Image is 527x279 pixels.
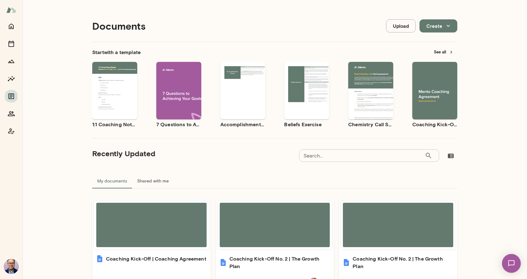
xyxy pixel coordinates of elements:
button: Home [5,20,18,32]
h5: Recently Updated [92,148,155,158]
img: Valentin Wu [4,259,19,274]
h6: Coaching Kick-Off No. 2 | The Growth Plan [229,255,330,270]
button: Insights [5,72,18,85]
h6: Chemistry Call Self-Assessment [Coaches only] [348,121,393,128]
h6: Coaching Kick-Off | Coaching Agreement [106,255,206,262]
button: Coach app [5,125,18,137]
button: Create [419,19,457,32]
button: Growth Plan [5,55,18,67]
div: documents tabs [92,173,457,188]
button: See all [430,47,457,57]
h6: Coaching Kick-Off | Coaching Agreement [412,121,457,128]
h6: Start with a template [92,48,141,56]
button: Documents [5,90,18,102]
h6: Accomplishment Tracker [220,121,265,128]
h6: Beliefs Exercise [284,121,329,128]
h6: Coaching Kick-Off No. 2 | The Growth Plan [353,255,454,270]
button: Members [5,107,18,120]
img: Coaching Kick-Off No. 2 | The Growth Plan [219,259,227,266]
button: Shared with me [132,173,174,188]
img: Coaching Kick-Off | Coaching Agreement [96,255,103,262]
h4: Documents [92,20,146,32]
img: Mento [6,4,16,16]
button: Sessions [5,37,18,50]
button: My documents [92,173,132,188]
h6: 7 Questions to Achieving Your Goals [156,121,201,128]
img: Coaching Kick-Off No. 2 | The Growth Plan [343,259,350,266]
button: Upload [386,19,416,32]
h6: 1:1 Coaching Notes [92,121,137,128]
